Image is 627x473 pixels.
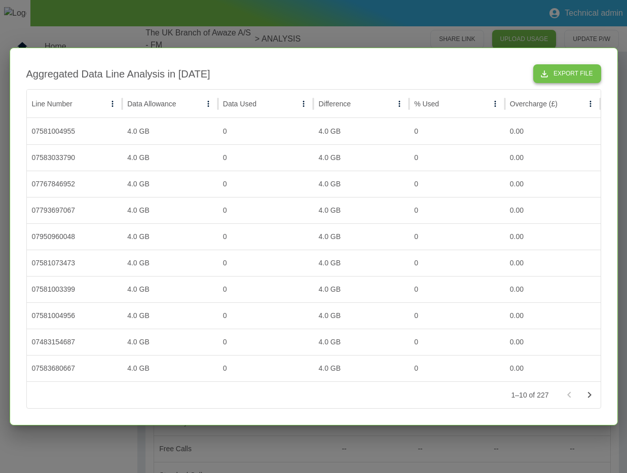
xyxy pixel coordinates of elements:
div: % Used [414,100,439,108]
div: 4.0 GB [313,118,409,144]
div: 4.0 GB [313,276,409,302]
div: 07581004955 [27,118,123,144]
button: Data Used column menu [297,97,311,111]
div: Line Number [32,100,72,108]
div: 4.0 GB [313,302,409,329]
div: 4.0 GB [122,197,218,223]
div: 4.0 GB [313,197,409,223]
h2: Aggregated Data Line Analysis in [DATE] [26,66,210,82]
div: 07581003399 [27,276,123,302]
div: 4.0 GB [122,355,218,381]
div: 4.0 GB [313,329,409,355]
div: Data Allowance [127,100,176,108]
div: 07950960048 [27,223,123,250]
div: 0 [218,197,314,223]
div: 0.00 [505,302,601,329]
div: 0 [409,250,505,276]
div: 0 [218,276,314,302]
div: 0 [409,302,505,329]
div: 0.00 [505,197,601,223]
div: 0 [409,223,505,250]
button: Line Number column menu [105,97,120,111]
div: 0 [218,302,314,329]
div: 4.0 GB [313,144,409,171]
div: 4.0 GB [122,144,218,171]
button: Data Allowance column menu [201,97,215,111]
div: 0 [409,276,505,302]
button: Overcharge (£) column menu [583,97,598,111]
div: Data Used [223,100,256,108]
p: 1–10 of 227 [511,390,549,400]
div: 0 [218,118,314,144]
div: 4.0 GB [122,250,218,276]
div: 0.00 [505,329,601,355]
div: 0.00 [505,355,601,381]
div: 0.00 [505,118,601,144]
div: 0.00 [505,250,601,276]
div: 4.0 GB [313,223,409,250]
button: % Used column menu [488,97,502,111]
div: 07767846952 [27,171,123,197]
div: 0 [218,223,314,250]
div: 0 [218,250,314,276]
div: 4.0 GB [122,302,218,329]
div: 0 [218,355,314,381]
div: 0.00 [505,276,601,302]
div: 4.0 GB [122,276,218,302]
div: 4.0 GB [122,171,218,197]
div: 0 [409,171,505,197]
div: 4.0 GB [313,171,409,197]
button: Difference column menu [392,97,407,111]
div: 0.00 [505,171,601,197]
div: 0 [409,197,505,223]
div: 4.0 GB [122,223,218,250]
button: Go to next page [579,385,600,405]
div: 4.0 GB [122,329,218,355]
div: 0.00 [505,144,601,171]
div: 0 [409,118,505,144]
div: 07583033790 [27,144,123,171]
div: 0.00 [505,223,601,250]
div: 0 [409,144,505,171]
button: Export File [533,64,601,83]
div: 4.0 GB [122,118,218,144]
div: 0 [218,144,314,171]
div: 0 [409,329,505,355]
div: 4.0 GB [313,355,409,381]
div: Overcharge (£) [510,100,558,108]
div: 07793697067 [27,197,123,223]
div: Difference [318,100,351,108]
div: 07583680667 [27,355,123,381]
div: 07581073473 [27,250,123,276]
div: 0 [218,329,314,355]
div: 0 [218,171,314,197]
div: 4.0 GB [313,250,409,276]
div: 07581004956 [27,302,123,329]
div: 0 [409,355,505,381]
div: 07483154687 [27,329,123,355]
